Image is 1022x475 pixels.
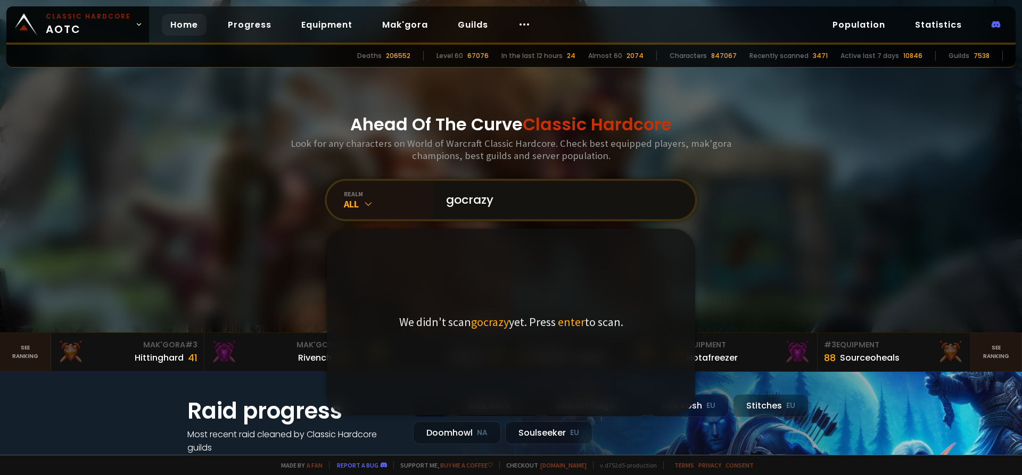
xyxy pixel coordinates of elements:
input: Search a character... [440,181,682,219]
a: Mak'Gora#2Rivench100 [204,333,358,371]
div: 847067 [711,51,737,61]
div: Hittinghard [135,351,184,364]
div: 2074 [627,51,644,61]
span: AOTC [46,12,131,37]
span: # 3 [824,339,836,350]
div: Rivench [298,351,332,364]
div: Notafreezer [687,351,738,364]
div: Recently scanned [749,51,809,61]
a: [DOMAIN_NAME] [540,461,587,469]
a: Guilds [449,14,497,36]
a: Report a bug [337,461,378,469]
div: Almost 60 [588,51,622,61]
a: Terms [674,461,694,469]
p: We didn't scan yet. Press to scan. [399,314,623,329]
div: Characters [670,51,707,61]
div: All [344,198,433,210]
small: Classic Hardcore [46,12,131,21]
small: NA [477,428,488,438]
a: #3Equipment88Sourceoheals [818,333,971,371]
a: Home [162,14,207,36]
div: Equipment [671,339,811,351]
a: #2Equipment88Notafreezer [664,333,818,371]
span: Classic Hardcore [523,112,672,136]
span: enter [558,314,585,329]
span: v. d752d5 - production [593,461,657,469]
a: Progress [219,14,280,36]
span: Support me, [393,461,493,469]
div: 10846 [903,51,922,61]
a: Privacy [698,461,721,469]
div: Doomhowl [413,421,501,444]
div: Deaths [357,51,382,61]
a: Population [824,14,894,36]
h1: Raid progress [187,394,400,428]
div: Equipment [824,339,964,351]
div: 3471 [813,51,828,61]
h1: Ahead Of The Curve [350,112,672,137]
div: Active last 7 days [840,51,899,61]
a: Mak'Gora#3Hittinghard41 [51,333,204,371]
span: Checkout [499,461,587,469]
small: EU [786,401,795,411]
small: EU [570,428,579,438]
div: Guilds [949,51,969,61]
div: Sourceoheals [840,351,900,364]
div: Soulseeker [505,421,592,444]
a: Equipment [293,14,361,36]
div: 41 [188,351,197,365]
div: 67076 [467,51,489,61]
a: Classic HardcoreAOTC [6,6,149,43]
div: 7538 [974,51,990,61]
h4: Most recent raid cleaned by Classic Hardcore guilds [187,428,400,454]
a: Statistics [906,14,970,36]
a: Mak'gora [374,14,436,36]
span: gocrazy [471,314,509,329]
div: realm [344,190,433,198]
small: EU [706,401,715,411]
a: Seeranking [971,333,1022,371]
div: Mak'Gora [211,339,351,351]
span: # 3 [185,339,197,350]
div: 24 [567,51,575,61]
div: Mak'Gora [57,339,197,351]
span: Made by [275,461,323,469]
div: 88 [824,351,836,365]
a: Consent [726,461,754,469]
h3: Look for any characters on World of Warcraft Classic Hardcore. Check best equipped players, mak'g... [286,137,736,162]
div: Stitches [733,394,809,417]
a: Buy me a coffee [440,461,493,469]
div: 206552 [386,51,410,61]
div: Level 60 [436,51,463,61]
div: In the last 12 hours [501,51,563,61]
a: a fan [307,461,323,469]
